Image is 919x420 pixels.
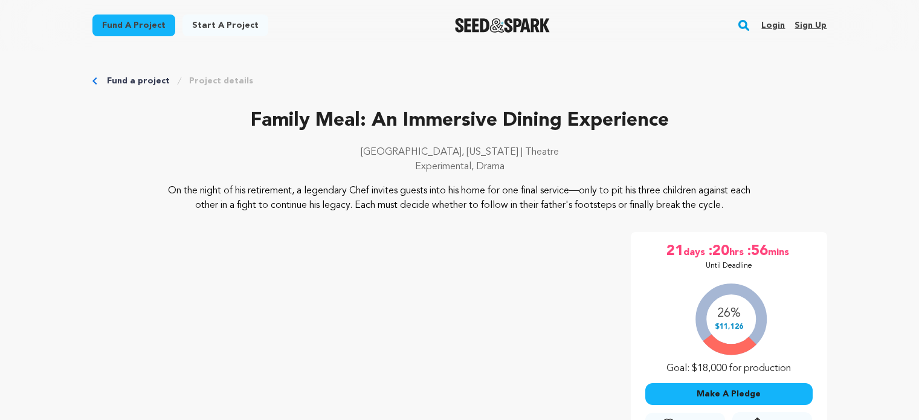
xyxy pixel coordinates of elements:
a: Project details [189,75,253,87]
p: Until Deadline [706,261,752,271]
a: Login [761,16,785,35]
div: Breadcrumb [92,75,827,87]
span: mins [768,242,792,261]
p: [GEOGRAPHIC_DATA], [US_STATE] | Theatre [92,145,827,160]
a: Sign up [795,16,827,35]
a: Seed&Spark Homepage [455,18,550,33]
img: Seed&Spark Logo Dark Mode [455,18,550,33]
span: :56 [746,242,768,261]
span: hrs [729,242,746,261]
p: On the night of his retirement, a legendary Chef invites guests into his home for one final servi... [166,184,753,213]
span: days [683,242,708,261]
span: 21 [666,242,683,261]
p: Experimental, Drama [92,160,827,174]
p: Family Meal: An Immersive Dining Experience [92,106,827,135]
button: Make A Pledge [645,383,813,405]
span: :20 [708,242,729,261]
a: Fund a project [92,15,175,36]
a: Fund a project [107,75,170,87]
a: Start a project [182,15,268,36]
